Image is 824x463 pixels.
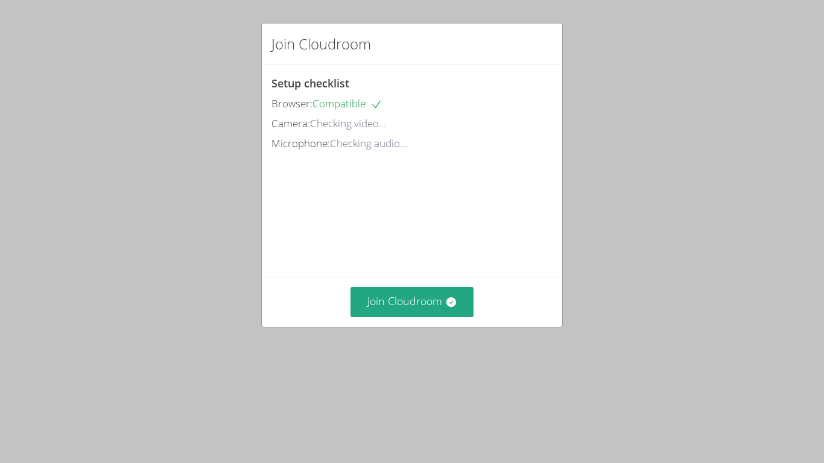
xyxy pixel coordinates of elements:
h2: Join Cloudroom [271,33,371,55]
span: Compatible [312,96,382,110]
span: Checking audio... [330,136,407,150]
span: Browser: [271,96,312,110]
span: Checking video... [310,116,386,130]
span: Microphone: [271,136,330,150]
button: Join Cloudroom [350,287,474,317]
span: Setup checklist [271,76,349,90]
span: Camera: [271,116,310,130]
